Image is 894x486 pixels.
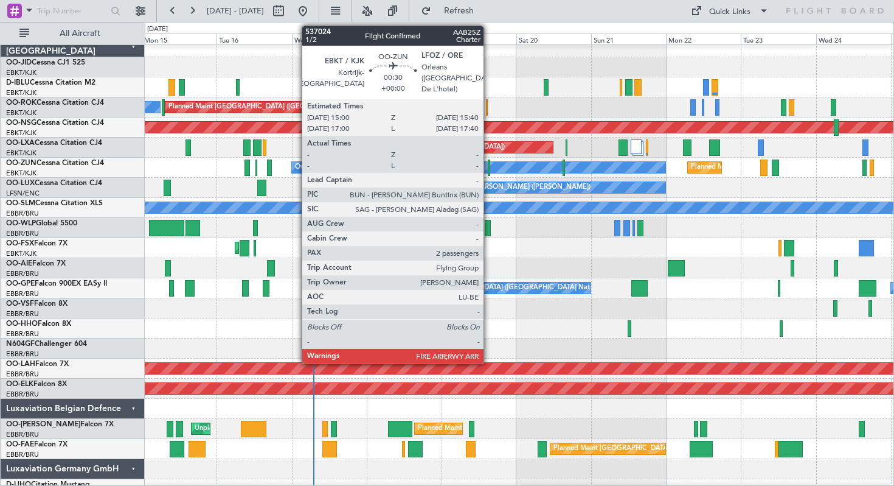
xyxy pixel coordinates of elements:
div: Wed 24 [816,33,891,44]
input: Trip Number [37,2,107,20]
a: EBBR/BRU [6,229,39,238]
a: D-IBLUCessna Citation M2 [6,79,95,86]
a: OO-NSGCessna Citation CJ4 [6,119,104,127]
a: EBBR/BRU [6,370,39,379]
div: [DATE] [147,24,168,35]
span: OO-SLM [6,200,35,207]
span: All Aircraft [32,29,128,38]
a: OO-ROKCessna Citation CJ4 [6,99,104,107]
span: OO-GPE [6,280,35,287]
span: OO-WLP [6,220,36,227]
button: Quick Links [685,1,775,21]
a: EBBR/BRU [6,390,39,399]
a: OO-WLPGlobal 5500 [6,220,77,227]
div: Planned Maint Kortrijk-[GEOGRAPHIC_DATA] [691,158,833,177]
span: OO-FAE [6,441,34,448]
div: No Crew [PERSON_NAME] ([PERSON_NAME]) [445,178,591,197]
span: OO-JID [6,59,32,66]
div: Planned Maint [GEOGRAPHIC_DATA] ([GEOGRAPHIC_DATA] National) [418,420,638,438]
div: Tue 16 [217,33,291,44]
span: OO-LUX [6,180,35,187]
div: No Crew [GEOGRAPHIC_DATA] ([GEOGRAPHIC_DATA] National) [403,279,607,297]
div: Sun 21 [591,33,666,44]
a: OO-ZUNCessna Citation CJ4 [6,160,104,167]
div: Sat 20 [516,33,591,44]
a: EBKT/KJK [6,149,36,158]
span: OO-ELK [6,381,33,388]
span: OO-ROK [6,99,36,107]
a: N604GFChallenger 604 [6,340,87,348]
a: OO-FSXFalcon 7X [6,240,68,247]
span: Refresh [434,7,485,15]
div: Wed 17 [292,33,367,44]
a: EBKT/KJK [6,88,36,97]
a: LFSN/ENC [6,189,40,198]
div: Mon 22 [666,33,741,44]
span: OO-VSF [6,300,34,308]
div: Owner [295,158,316,177]
a: EBKT/KJK [6,68,36,77]
div: Mon 15 [142,33,217,44]
div: Quick Links [709,6,750,18]
a: OO-AIEFalcon 7X [6,260,66,267]
a: OO-SLMCessna Citation XLS [6,200,103,207]
a: OO-[PERSON_NAME]Falcon 7X [6,421,114,428]
a: OO-LAHFalcon 7X [6,361,69,368]
span: OO-AIE [6,260,32,267]
a: OO-HHOFalcon 8X [6,320,71,328]
span: OO-ZUN [6,160,36,167]
span: OO-FSX [6,240,34,247]
a: EBBR/BRU [6,289,39,298]
a: EBBR/BRU [6,430,39,439]
span: OO-[PERSON_NAME] [6,421,80,428]
button: Refresh [415,1,488,21]
span: OO-HHO [6,320,38,328]
button: All Aircraft [13,24,132,43]
a: EBKT/KJK [6,169,36,178]
a: EBBR/BRU [6,350,39,359]
a: EBBR/BRU [6,209,39,218]
a: EBBR/BRU [6,329,39,339]
a: EBBR/BRU [6,450,39,459]
a: EBKT/KJK [6,129,36,138]
div: Planned Maint [GEOGRAPHIC_DATA] ([GEOGRAPHIC_DATA]) [168,98,360,116]
a: EBBR/BRU [6,309,39,319]
span: OO-NSG [6,119,36,127]
a: OO-GPEFalcon 900EX EASy II [6,280,107,287]
a: OO-ELKFalcon 8X [6,381,67,388]
a: OO-LUXCessna Citation CJ4 [6,180,102,187]
a: OO-LXACessna Citation CJ4 [6,139,102,147]
div: Unplanned Maint [GEOGRAPHIC_DATA] ([GEOGRAPHIC_DATA] National) [195,420,423,438]
div: Tue 23 [741,33,816,44]
a: OO-FAEFalcon 7X [6,441,68,448]
a: EBKT/KJK [6,249,36,258]
span: OO-LAH [6,361,35,368]
div: Planned Maint [GEOGRAPHIC_DATA] ([GEOGRAPHIC_DATA] National) [553,440,774,458]
a: EBKT/KJK [6,108,36,118]
a: OO-VSFFalcon 8X [6,300,68,308]
div: Thu 18 [367,33,442,44]
span: [DATE] - [DATE] [207,5,264,16]
a: EBBR/BRU [6,269,39,278]
a: OO-JIDCessna CJ1 525 [6,59,85,66]
div: Planned Maint [GEOGRAPHIC_DATA] ([GEOGRAPHIC_DATA]) [313,138,505,157]
span: OO-LXA [6,139,35,147]
span: N604GF [6,340,35,348]
span: D-IBLU [6,79,30,86]
div: Fri 19 [442,33,516,44]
